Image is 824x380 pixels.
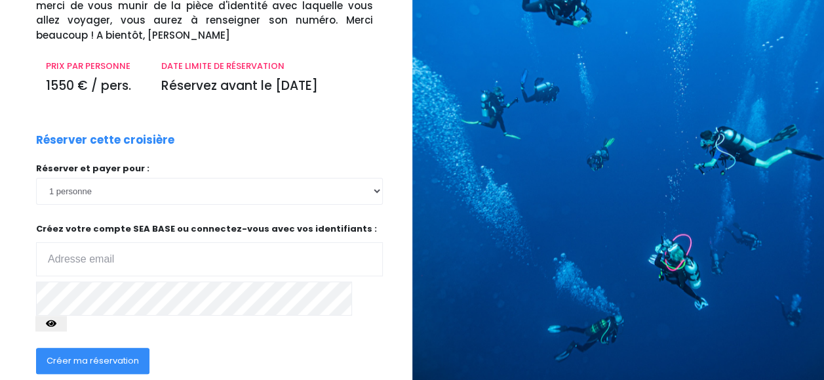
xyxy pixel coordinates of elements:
p: DATE LIMITE DE RÉSERVATION [161,60,372,73]
p: Créez votre compte SEA BASE ou connectez-vous avec vos identifiants : [36,222,383,277]
p: Réserver et payer pour : [36,162,383,175]
p: Réserver cette croisière [36,132,174,149]
span: Créer ma réservation [47,354,139,367]
button: Créer ma réservation [36,348,149,374]
p: PRIX PAR PERSONNE [46,60,142,73]
input: Adresse email [36,242,383,276]
p: 1550 € / pers. [46,77,142,96]
p: Réservez avant le [DATE] [161,77,372,96]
